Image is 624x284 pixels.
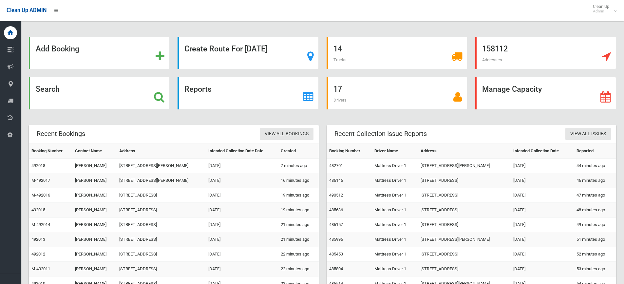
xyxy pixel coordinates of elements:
[418,247,511,262] td: [STREET_ADDRESS]
[31,222,50,227] a: M-492014
[72,232,116,247] td: [PERSON_NAME]
[372,173,418,188] td: Mattress Driver 1
[178,37,318,69] a: Create Route For [DATE]
[372,188,418,203] td: Mattress Driver 1
[72,188,116,203] td: [PERSON_NAME]
[574,159,616,173] td: 44 minutes ago
[511,144,574,159] th: Intended Collection Date
[574,262,616,276] td: 53 minutes ago
[278,144,319,159] th: Created
[482,57,502,62] span: Addresses
[206,173,278,188] td: [DATE]
[72,144,116,159] th: Contact Name
[31,252,45,256] a: 492012
[184,44,267,53] strong: Create Route For [DATE]
[511,262,574,276] td: [DATE]
[72,173,116,188] td: [PERSON_NAME]
[278,173,319,188] td: 16 minutes ago
[329,222,343,227] a: 486157
[72,247,116,262] td: [PERSON_NAME]
[117,188,206,203] td: [STREET_ADDRESS]
[372,232,418,247] td: Mattress Driver 1
[117,173,206,188] td: [STREET_ADDRESS][PERSON_NAME]
[590,4,616,14] span: Clean Up
[372,218,418,232] td: Mattress Driver 1
[278,188,319,203] td: 19 minutes ago
[511,232,574,247] td: [DATE]
[117,262,206,276] td: [STREET_ADDRESS]
[206,159,278,173] td: [DATE]
[418,262,511,276] td: [STREET_ADDRESS]
[574,218,616,232] td: 49 minutes ago
[372,247,418,262] td: Mattress Driver 1
[117,218,206,232] td: [STREET_ADDRESS]
[327,37,467,69] a: 14 Trucks
[278,159,319,173] td: 7 minutes ago
[482,85,542,94] strong: Manage Capacity
[418,218,511,232] td: [STREET_ADDRESS]
[206,203,278,218] td: [DATE]
[278,203,319,218] td: 19 minutes ago
[278,262,319,276] td: 22 minutes ago
[482,44,508,53] strong: 158112
[29,127,93,140] header: Recent Bookings
[475,37,616,69] a: 158112 Addresses
[333,57,347,62] span: Trucks
[278,218,319,232] td: 21 minutes ago
[327,77,467,109] a: 17 Drivers
[574,173,616,188] td: 46 minutes ago
[511,159,574,173] td: [DATE]
[178,77,318,109] a: Reports
[7,7,47,13] span: Clean Up ADMIN
[31,266,50,271] a: M-492011
[29,77,170,109] a: Search
[206,262,278,276] td: [DATE]
[327,127,435,140] header: Recent Collection Issue Reports
[31,193,50,198] a: M-492016
[511,173,574,188] td: [DATE]
[329,266,343,271] a: 485804
[418,144,511,159] th: Address
[372,159,418,173] td: Mattress Driver 1
[29,144,72,159] th: Booking Number
[206,247,278,262] td: [DATE]
[475,77,616,109] a: Manage Capacity
[206,218,278,232] td: [DATE]
[72,159,116,173] td: [PERSON_NAME]
[593,9,609,14] small: Admin
[418,203,511,218] td: [STREET_ADDRESS]
[333,98,347,103] span: Drivers
[206,188,278,203] td: [DATE]
[418,173,511,188] td: [STREET_ADDRESS]
[117,144,206,159] th: Address
[36,85,60,94] strong: Search
[418,232,511,247] td: [STREET_ADDRESS][PERSON_NAME]
[260,128,313,140] a: View All Bookings
[31,207,45,212] a: 492015
[372,262,418,276] td: Mattress Driver 1
[511,203,574,218] td: [DATE]
[372,144,418,159] th: Driver Name
[117,203,206,218] td: [STREET_ADDRESS]
[36,44,79,53] strong: Add Booking
[511,218,574,232] td: [DATE]
[329,178,343,183] a: 486146
[511,247,574,262] td: [DATE]
[278,247,319,262] td: 22 minutes ago
[574,188,616,203] td: 47 minutes ago
[333,85,342,94] strong: 17
[574,203,616,218] td: 48 minutes ago
[31,237,45,242] a: 492013
[117,232,206,247] td: [STREET_ADDRESS]
[29,37,170,69] a: Add Booking
[327,144,372,159] th: Booking Number
[329,207,343,212] a: 485636
[565,128,611,140] a: View All Issues
[574,144,616,159] th: Reported
[329,237,343,242] a: 485996
[372,203,418,218] td: Mattress Driver 1
[72,203,116,218] td: [PERSON_NAME]
[333,44,342,53] strong: 14
[329,252,343,256] a: 485453
[329,163,343,168] a: 482701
